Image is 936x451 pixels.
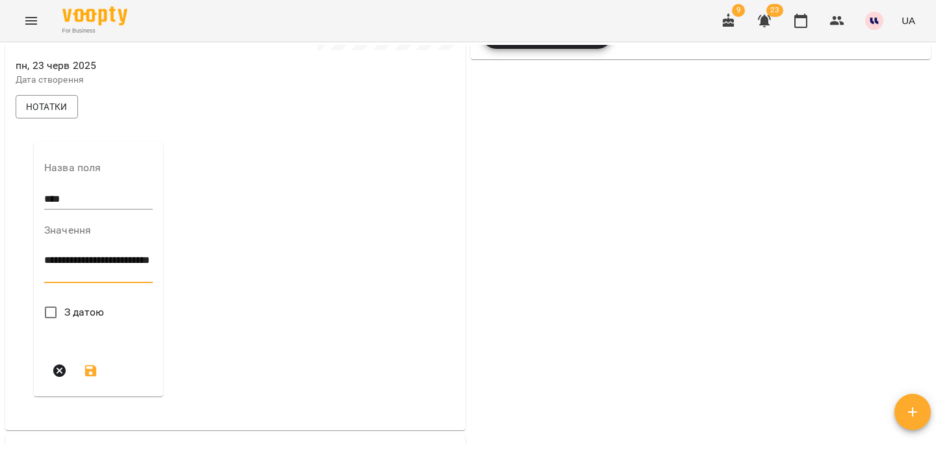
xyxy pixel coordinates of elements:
[64,305,105,320] span: З датою
[16,5,47,36] button: Menu
[896,8,920,33] button: UA
[865,12,883,30] img: 1255ca683a57242d3abe33992970777d.jpg
[62,7,127,25] img: Voopty Logo
[902,14,915,27] span: UA
[16,95,78,118] button: Нотатки
[766,4,783,17] span: 23
[26,99,68,115] span: Нотатки
[44,225,153,236] label: Значення
[16,74,233,87] p: Дата створення
[732,4,745,17] span: 9
[62,27,127,35] span: For Business
[16,58,233,74] span: пн, 23 черв 2025
[44,163,153,173] label: Назва поля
